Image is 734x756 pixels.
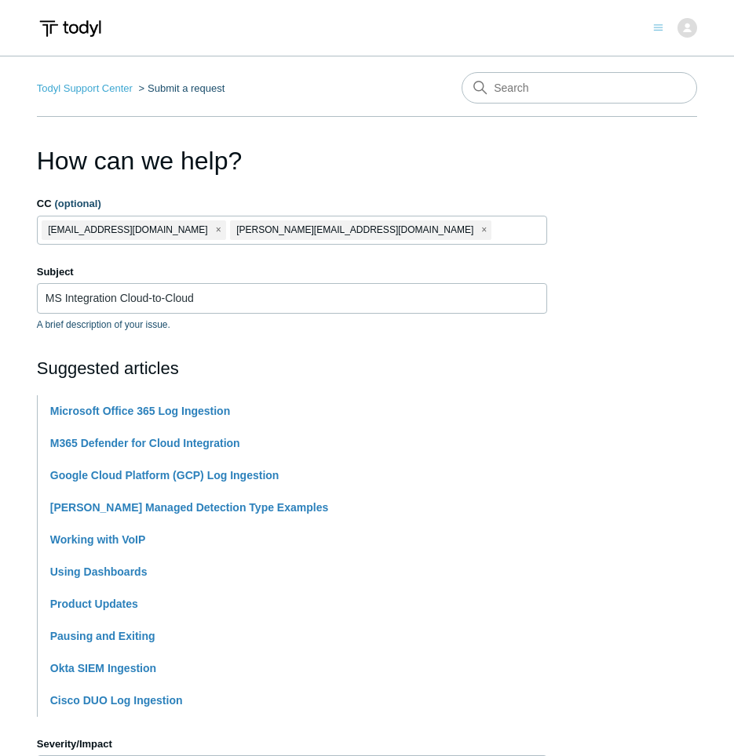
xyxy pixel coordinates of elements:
[50,469,279,482] a: Google Cloud Platform (GCP) Log Ingestion
[236,221,473,239] span: [PERSON_NAME][EMAIL_ADDRESS][DOMAIN_NAME]
[37,264,547,280] label: Subject
[462,72,697,104] input: Search
[37,14,104,43] img: Todyl Support Center Help Center home page
[50,437,240,449] a: M365 Defender for Cloud Integration
[50,598,138,610] a: Product Updates
[50,565,148,578] a: Using Dashboards
[37,142,547,180] h1: How can we help?
[216,221,221,239] span: close
[37,82,133,94] a: Todyl Support Center
[50,501,328,514] a: [PERSON_NAME] Managed Detection Type Examples
[50,533,146,546] a: Working with VoIP
[481,221,487,239] span: close
[653,20,663,33] button: Toggle navigation menu
[37,196,547,212] label: CC
[37,736,547,752] label: Severity/Impact
[55,198,101,209] span: (optional)
[50,405,230,417] a: Microsoft Office 365 Log Ingestion
[37,318,547,332] p: A brief description of your issue.
[50,662,156,674] a: Okta SIEM Ingestion
[50,630,155,642] a: Pausing and Exiting
[48,221,207,239] span: [EMAIL_ADDRESS][DOMAIN_NAME]
[50,694,183,707] a: Cisco DUO Log Ingestion
[136,82,225,94] li: Submit a request
[37,82,136,94] li: Todyl Support Center
[37,355,547,381] h2: Suggested articles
